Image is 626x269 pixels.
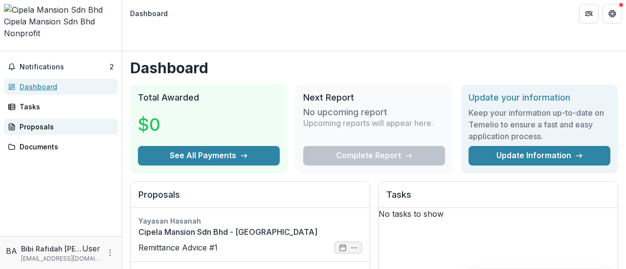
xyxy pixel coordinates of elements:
h2: Total Awarded [138,92,280,103]
div: Cipela Mansion Sdn Bhd [4,16,118,27]
p: [EMAIL_ADDRESS][DOMAIN_NAME] [21,254,100,263]
h2: Proposals [138,189,362,208]
h2: Next Report [303,92,445,103]
a: Documents [4,139,118,155]
a: Cipela Mansion Sdn Bhd - [GEOGRAPHIC_DATA] [138,226,362,238]
a: Tasks [4,99,118,115]
div: Dashboard [130,8,168,19]
a: Proposals [4,119,118,135]
div: Dashboard [20,82,110,92]
h1: Dashboard [130,59,618,77]
h3: No upcoming report [303,107,387,118]
h2: Tasks [386,189,610,208]
div: Tasks [20,102,110,112]
button: Notifications2 [4,59,118,75]
button: More [104,247,116,259]
h3: $0 [138,111,160,138]
p: No tasks to show [379,208,618,220]
p: Upcoming reports will appear here. [303,117,433,129]
button: See All Payments [138,146,280,166]
button: Get Help [603,4,622,23]
h3: Keep your information up-to-date on Temelio to ensure a fast and easy application process. [469,107,610,142]
span: Nonprofit [4,28,40,38]
a: Update Information [469,146,610,166]
p: Bibi Rafidah [PERSON_NAME] [21,244,82,254]
h2: Update your information [469,92,610,103]
span: Notifications [20,63,110,71]
div: Documents [20,142,110,152]
nav: breadcrumb [126,6,172,21]
div: Proposals [20,122,110,132]
a: Dashboard [4,79,118,95]
div: Bibi Rafidah Mohd Amin [6,245,17,257]
button: Partners [579,4,599,23]
p: User [82,243,100,254]
span: 2 [110,62,114,71]
img: Cipela Mansion Sdn Bhd [4,4,118,16]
